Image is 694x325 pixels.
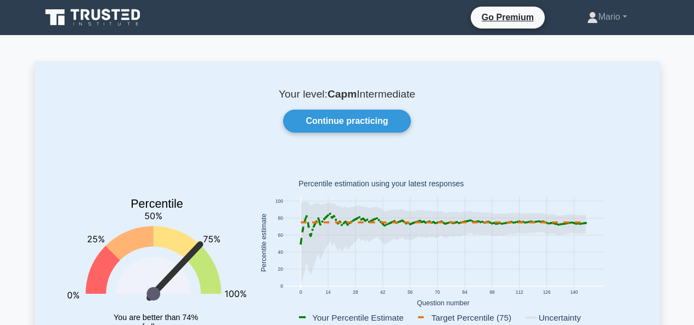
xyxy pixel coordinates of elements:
text: 0 [299,289,302,295]
text: 14 [325,289,331,295]
text: 80 [278,215,283,221]
text: Percentile estimate [260,214,268,272]
text: Percentile [131,197,183,210]
text: 100 [275,198,283,204]
text: 0 [280,284,283,289]
p: Your level: Intermediate [61,88,634,101]
text: 140 [570,289,578,295]
text: 60 [278,232,283,238]
a: Continue practicing [283,110,410,133]
text: 28 [353,289,358,295]
a: Mario [561,6,653,28]
a: Go Premium [475,10,540,24]
text: 20 [278,266,283,272]
tspan: You are better than 74% [114,313,198,322]
text: 42 [380,289,386,295]
text: 98 [489,289,495,295]
text: Percentile estimation using your latest responses [298,180,464,189]
b: Capm [328,88,357,100]
text: Question number [417,299,470,307]
text: 112 [515,289,523,295]
text: 56 [407,289,413,295]
text: 70 [435,289,440,295]
text: 84 [462,289,467,295]
text: 126 [543,289,550,295]
text: 40 [278,249,283,255]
